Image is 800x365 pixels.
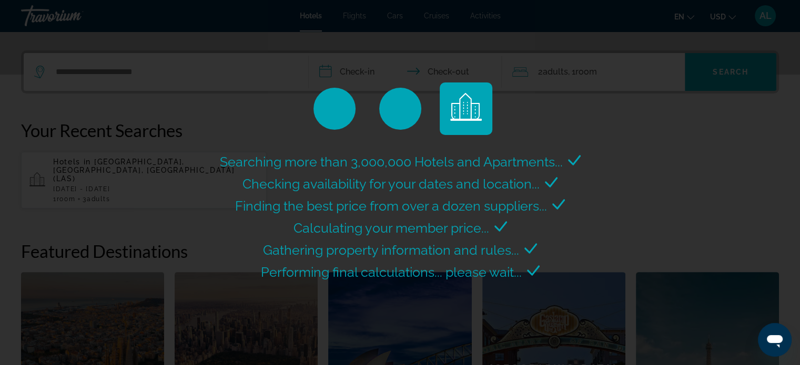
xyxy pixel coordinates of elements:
span: Calculating your member price... [293,220,489,236]
span: Performing final calculations... please wait... [261,264,522,280]
span: Gathering property information and rules... [263,242,519,258]
iframe: Button to launch messaging window [758,323,792,357]
span: Searching more than 3,000,000 Hotels and Apartments... [220,154,563,170]
span: Checking availability for your dates and location... [242,176,540,192]
span: Finding the best price from over a dozen suppliers... [235,198,547,214]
